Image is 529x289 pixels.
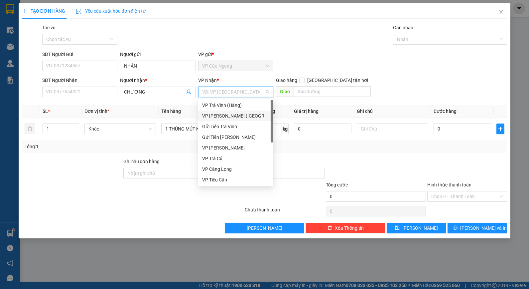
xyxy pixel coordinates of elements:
span: [PERSON_NAME] và In [460,224,507,232]
div: VP Tiểu Cần [202,176,269,183]
input: Dọc đường [294,86,371,97]
div: VP Trà Cú [198,153,273,164]
span: kg [282,124,289,134]
span: 0968626528 - [3,36,54,42]
span: VP Nhận [198,78,217,83]
input: Ghi Chú [357,124,428,134]
button: printer[PERSON_NAME] và In [448,223,507,233]
span: Giá trị hàng [294,109,319,114]
p: GỬI: [3,13,97,19]
span: [GEOGRAPHIC_DATA] tận nơi [305,77,371,84]
div: Gửi Tiền [PERSON_NAME] [202,134,269,141]
span: GIAO: [3,43,58,50]
span: VP [PERSON_NAME] ([GEOGRAPHIC_DATA]) [3,22,67,35]
span: Giao [276,86,294,97]
span: Khác [88,124,152,134]
div: Chưa thanh toán [244,206,326,218]
button: [PERSON_NAME] [225,223,305,233]
label: Gán nhãn [393,25,413,30]
span: printer [453,225,458,231]
div: VP Trà Vinh (Hàng) [202,102,269,109]
input: 0 [294,124,351,134]
div: Tổng: 1 [25,143,204,150]
span: delete [328,225,332,231]
span: NHI [51,13,60,19]
div: VP Trà Cú [202,155,269,162]
span: Yêu cầu xuất hóa đơn điện tử [76,8,146,14]
div: Gửi Tiền Trà Vinh [198,121,273,132]
span: KO BAO HƯ DẬP [17,43,58,50]
span: [PERSON_NAME] [402,224,438,232]
button: Close [492,3,510,22]
label: Hình thức thanh toán [427,182,471,187]
div: Người nhận [120,77,195,84]
div: VP Trần Phú (Hàng) [198,111,273,121]
div: SĐT Người Nhận [42,77,117,84]
span: [PERSON_NAME] [247,224,282,232]
div: VP Tiểu Cần [198,174,273,185]
div: VP gửi [198,51,273,58]
span: Cước hàng [434,109,457,114]
span: VP Cầu Ngang - [14,13,60,19]
input: VD: Bàn, Ghế [161,124,233,134]
div: Người gửi [120,51,195,58]
div: VP [PERSON_NAME] ([GEOGRAPHIC_DATA]) [202,112,269,120]
span: save [395,225,400,231]
button: save[PERSON_NAME] [387,223,446,233]
button: deleteXóa Thông tin [306,223,385,233]
span: Đơn vị tính [84,109,109,114]
span: plus [497,126,504,132]
label: Ghi chú đơn hàng [123,159,160,164]
span: Tổng cước [326,182,348,187]
label: Tác vụ [42,25,56,30]
span: TẠO ĐƠN HÀNG [22,8,65,14]
span: Giao hàng [276,78,297,83]
button: plus [496,124,504,134]
p: NHẬN: [3,22,97,35]
input: Ghi chú đơn hàng [123,168,223,178]
button: delete [25,124,35,134]
span: user-add [186,89,192,95]
span: close [498,10,504,15]
img: icon [76,9,81,14]
div: VP Vũng Liêm [198,143,273,153]
span: VP Cầu Ngang [202,61,269,71]
div: VP [PERSON_NAME] [202,144,269,151]
div: SĐT Người Gửi [42,51,117,58]
th: Ghi chú [354,105,431,118]
span: SL [43,109,48,114]
span: Xóa Thông tin [335,224,364,232]
div: VP Trà Vinh (Hàng) [198,100,273,111]
span: HOÀNG [36,36,54,42]
span: Tên hàng [161,109,181,114]
span: plus [22,9,27,13]
div: VP Càng Long [198,164,273,174]
strong: BIÊN NHẬN GỬI HÀNG [22,4,77,10]
div: VP Càng Long [202,165,269,173]
div: Gửi Tiền Trần Phú [198,132,273,143]
div: Gửi Tiền Trà Vinh [202,123,269,130]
